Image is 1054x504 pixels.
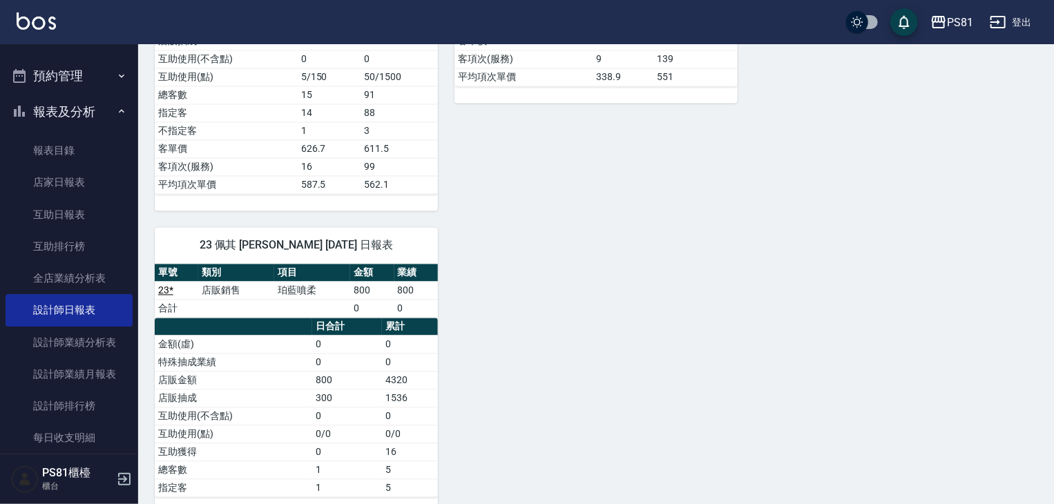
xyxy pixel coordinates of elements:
[6,358,133,390] a: 設計師業績月報表
[298,175,361,193] td: 587.5
[382,318,438,336] th: 累計
[274,281,350,299] td: 珀藍噴柔
[17,12,56,30] img: Logo
[312,478,382,496] td: 1
[298,104,361,122] td: 14
[312,425,382,443] td: 0/0
[155,443,312,461] td: 互助獲得
[947,14,973,31] div: PS81
[361,50,438,68] td: 0
[155,389,312,407] td: 店販抽成
[394,281,438,299] td: 800
[984,10,1037,35] button: 登出
[593,50,653,68] td: 9
[653,68,738,86] td: 551
[6,231,133,262] a: 互助排行榜
[298,157,361,175] td: 16
[42,480,113,492] p: 櫃台
[6,199,133,231] a: 互助日報表
[925,8,979,37] button: PS81
[382,461,438,478] td: 5
[382,407,438,425] td: 0
[6,390,133,422] a: 設計師排行榜
[6,262,133,294] a: 全店業績分析表
[298,50,361,68] td: 0
[11,465,39,493] img: Person
[312,335,382,353] td: 0
[350,264,394,282] th: 金額
[6,58,133,94] button: 預約管理
[312,461,382,478] td: 1
[361,104,438,122] td: 88
[361,68,438,86] td: 50/1500
[361,157,438,175] td: 99
[394,264,438,282] th: 業績
[6,422,133,454] a: 每日收支明細
[6,166,133,198] a: 店家日報表
[155,407,312,425] td: 互助使用(不含點)
[155,461,312,478] td: 總客數
[155,86,298,104] td: 總客數
[312,443,382,461] td: 0
[312,389,382,407] td: 300
[382,389,438,407] td: 1536
[382,443,438,461] td: 16
[155,50,298,68] td: 互助使用(不含點)
[42,466,113,480] h5: PS81櫃檯
[382,335,438,353] td: 0
[312,371,382,389] td: 800
[155,318,438,497] table: a dense table
[653,50,738,68] td: 139
[382,425,438,443] td: 0/0
[155,299,198,317] td: 合計
[6,135,133,166] a: 報表目錄
[6,94,133,130] button: 報表及分析
[155,425,312,443] td: 互助使用(點)
[198,264,274,282] th: 類別
[312,407,382,425] td: 0
[155,157,298,175] td: 客項次(服務)
[155,68,298,86] td: 互助使用(點)
[155,264,438,318] table: a dense table
[155,264,198,282] th: 單號
[298,139,361,157] td: 626.7
[155,139,298,157] td: 客單價
[155,122,298,139] td: 不指定客
[298,86,361,104] td: 15
[361,139,438,157] td: 611.5
[155,335,312,353] td: 金額(虛)
[382,478,438,496] td: 5
[155,353,312,371] td: 特殊抽成業績
[155,371,312,389] td: 店販金額
[155,104,298,122] td: 指定客
[274,264,350,282] th: 項目
[155,175,298,193] td: 平均項次單價
[298,68,361,86] td: 5/150
[382,353,438,371] td: 0
[361,86,438,104] td: 91
[350,281,394,299] td: 800
[312,353,382,371] td: 0
[361,122,438,139] td: 3
[394,299,438,317] td: 0
[198,281,274,299] td: 店販銷售
[454,68,593,86] td: 平均項次單價
[454,50,593,68] td: 客項次(服務)
[6,327,133,358] a: 設計師業績分析表
[361,175,438,193] td: 562.1
[155,478,312,496] td: 指定客
[298,122,361,139] td: 1
[171,238,421,252] span: 23 佩其 [PERSON_NAME] [DATE] 日報表
[890,8,918,36] button: save
[593,68,653,86] td: 338.9
[6,294,133,326] a: 設計師日報表
[350,299,394,317] td: 0
[312,318,382,336] th: 日合計
[382,371,438,389] td: 4320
